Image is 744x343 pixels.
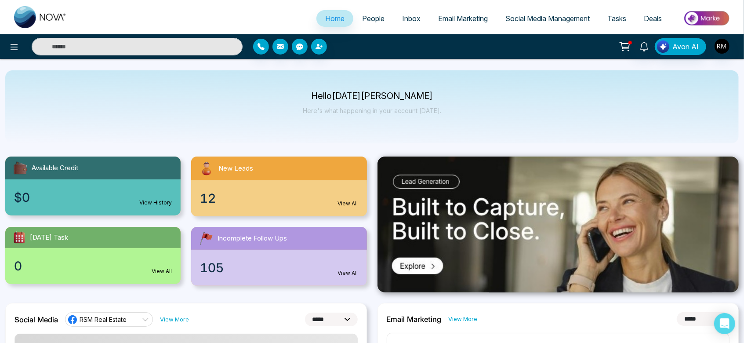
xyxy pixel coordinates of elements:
[80,315,127,324] span: RSM Real Estate
[14,257,22,275] span: 0
[635,10,671,27] a: Deals
[186,227,372,286] a: Incomplete Follow Ups105View All
[316,10,353,27] a: Home
[599,10,635,27] a: Tasks
[393,10,429,27] a: Inbox
[303,92,441,100] p: Hello [DATE][PERSON_NAME]
[362,14,385,23] span: People
[607,14,626,23] span: Tasks
[160,315,189,324] a: View More
[655,38,706,55] button: Avon AI
[198,160,215,177] img: newLeads.svg
[338,200,358,208] a: View All
[672,41,699,52] span: Avon AI
[338,269,358,277] a: View All
[325,14,345,23] span: Home
[15,315,58,324] h2: Social Media
[218,234,287,244] span: Incomplete Follow Ups
[675,8,739,28] img: Market-place.gif
[402,14,421,23] span: Inbox
[139,199,172,207] a: View History
[32,163,78,173] span: Available Credit
[497,10,599,27] a: Social Media Management
[186,157,372,216] a: New Leads12View All
[657,40,669,53] img: Lead Flow
[449,315,478,323] a: View More
[644,14,662,23] span: Deals
[387,315,442,324] h2: Email Marketing
[12,160,28,176] img: availableCredit.svg
[200,189,216,208] span: 12
[200,259,224,277] span: 105
[438,14,488,23] span: Email Marketing
[429,10,497,27] a: Email Marketing
[715,39,729,54] img: User Avatar
[377,157,739,293] img: .
[14,188,30,207] span: $0
[218,164,253,174] span: New Leads
[12,230,26,244] img: todayTask.svg
[198,230,214,246] img: followUps.svg
[14,6,67,28] img: Nova CRM Logo
[152,267,172,275] a: View All
[505,14,590,23] span: Social Media Management
[353,10,393,27] a: People
[30,233,68,243] span: [DATE] Task
[714,313,735,334] div: Open Intercom Messenger
[303,107,441,114] p: Here's what happening in your account [DATE].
